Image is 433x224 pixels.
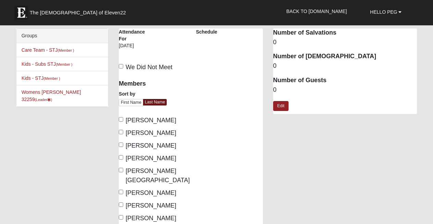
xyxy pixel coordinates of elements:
label: Schedule [196,28,217,35]
div: [DATE] [119,42,147,54]
a: Kids - STJ(Member ) [22,75,60,81]
span: Hello Peg [370,9,397,15]
a: Last Name [143,99,167,105]
span: [PERSON_NAME] [126,202,176,209]
a: Hello Peg [365,3,407,21]
input: We Did Not Meet [119,64,123,69]
span: [PERSON_NAME] [126,129,176,136]
span: [PERSON_NAME] [126,142,176,149]
span: We Did Not Meet [126,64,173,71]
input: [PERSON_NAME] [119,130,123,134]
a: First Name [119,99,143,106]
span: [PERSON_NAME] [126,117,176,124]
dd: 0 [273,38,417,47]
img: Eleven22 logo [14,6,28,20]
a: Womens [PERSON_NAME] 32259(Leader) [22,89,81,102]
input: [PERSON_NAME] [119,142,123,147]
input: [PERSON_NAME][GEOGRAPHIC_DATA] [119,168,123,172]
input: [PERSON_NAME] [119,117,123,122]
span: [PERSON_NAME] [126,189,176,196]
dd: 0 [273,86,417,95]
small: (Member ) [56,62,72,66]
input: [PERSON_NAME] [119,190,123,194]
dt: Number of [DEMOGRAPHIC_DATA] [273,52,417,61]
small: (Leader ) [35,98,52,102]
span: [PERSON_NAME][GEOGRAPHIC_DATA] [126,167,190,184]
small: (Member ) [43,76,60,80]
span: [PERSON_NAME] [126,155,176,162]
div: Groups [16,29,108,43]
dt: Number of Guests [273,76,417,85]
dt: Number of Salvations [273,28,417,37]
a: Back to [DOMAIN_NAME] [281,3,352,20]
small: (Member ) [58,48,74,52]
label: Attendance For [119,28,147,42]
h4: Members [119,80,186,88]
a: Edit [273,101,289,111]
span: The [DEMOGRAPHIC_DATA] of Eleven22 [30,9,126,16]
label: Sort by [119,90,135,97]
a: Care Team - STJ(Member ) [22,47,74,53]
a: Kids - Subs STJ(Member ) [22,61,73,67]
dd: 0 [273,62,417,71]
input: [PERSON_NAME] [119,155,123,160]
input: [PERSON_NAME] [119,202,123,207]
a: The [DEMOGRAPHIC_DATA] of Eleven22 [11,2,148,20]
